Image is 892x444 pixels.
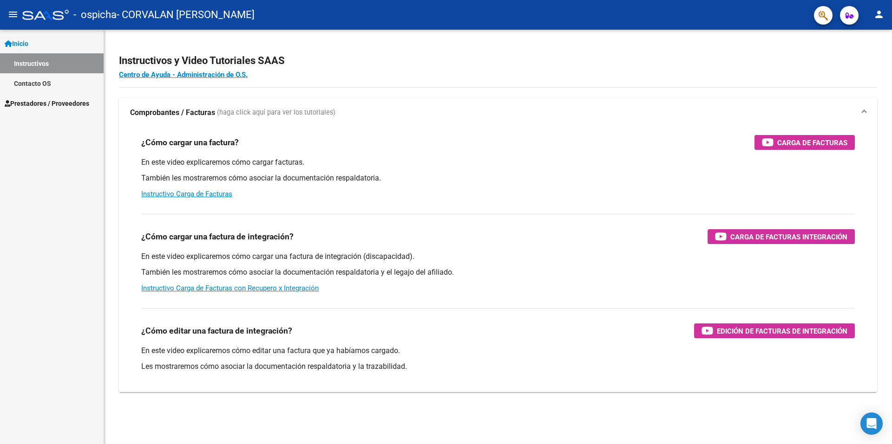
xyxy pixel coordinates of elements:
[141,324,292,337] h3: ¿Cómo editar una factura de integración?
[141,346,855,356] p: En este video explicaremos cómo editar una factura que ya habíamos cargado.
[860,412,883,435] div: Open Intercom Messenger
[708,229,855,244] button: Carga de Facturas Integración
[119,98,877,128] mat-expansion-panel-header: Comprobantes / Facturas (haga click aquí para ver los tutoriales)
[141,230,294,243] h3: ¿Cómo cargar una factura de integración?
[117,5,255,25] span: - CORVALAN [PERSON_NAME]
[141,157,855,167] p: En este video explicaremos cómo cargar facturas.
[777,137,847,148] span: Carga de Facturas
[130,108,215,118] strong: Comprobantes / Facturas
[141,361,855,372] p: Les mostraremos cómo asociar la documentación respaldatoria y la trazabilidad.
[141,251,855,262] p: En este video explicaremos cómo cargar una factura de integración (discapacidad).
[730,231,847,243] span: Carga de Facturas Integración
[694,323,855,338] button: Edición de Facturas de integración
[217,108,335,118] span: (haga click aquí para ver los tutoriales)
[873,9,885,20] mat-icon: person
[141,267,855,277] p: También les mostraremos cómo asociar la documentación respaldatoria y el legajo del afiliado.
[119,128,877,392] div: Comprobantes / Facturas (haga click aquí para ver los tutoriales)
[73,5,117,25] span: - ospicha
[5,39,28,49] span: Inicio
[119,52,877,70] h2: Instructivos y Video Tutoriales SAAS
[5,98,89,109] span: Prestadores / Proveedores
[119,71,248,79] a: Centro de Ayuda - Administración de O.S.
[141,173,855,183] p: También les mostraremos cómo asociar la documentación respaldatoria.
[754,135,855,150] button: Carga de Facturas
[717,325,847,337] span: Edición de Facturas de integración
[141,190,232,198] a: Instructivo Carga de Facturas
[7,9,19,20] mat-icon: menu
[141,284,319,292] a: Instructivo Carga de Facturas con Recupero x Integración
[141,136,239,149] h3: ¿Cómo cargar una factura?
